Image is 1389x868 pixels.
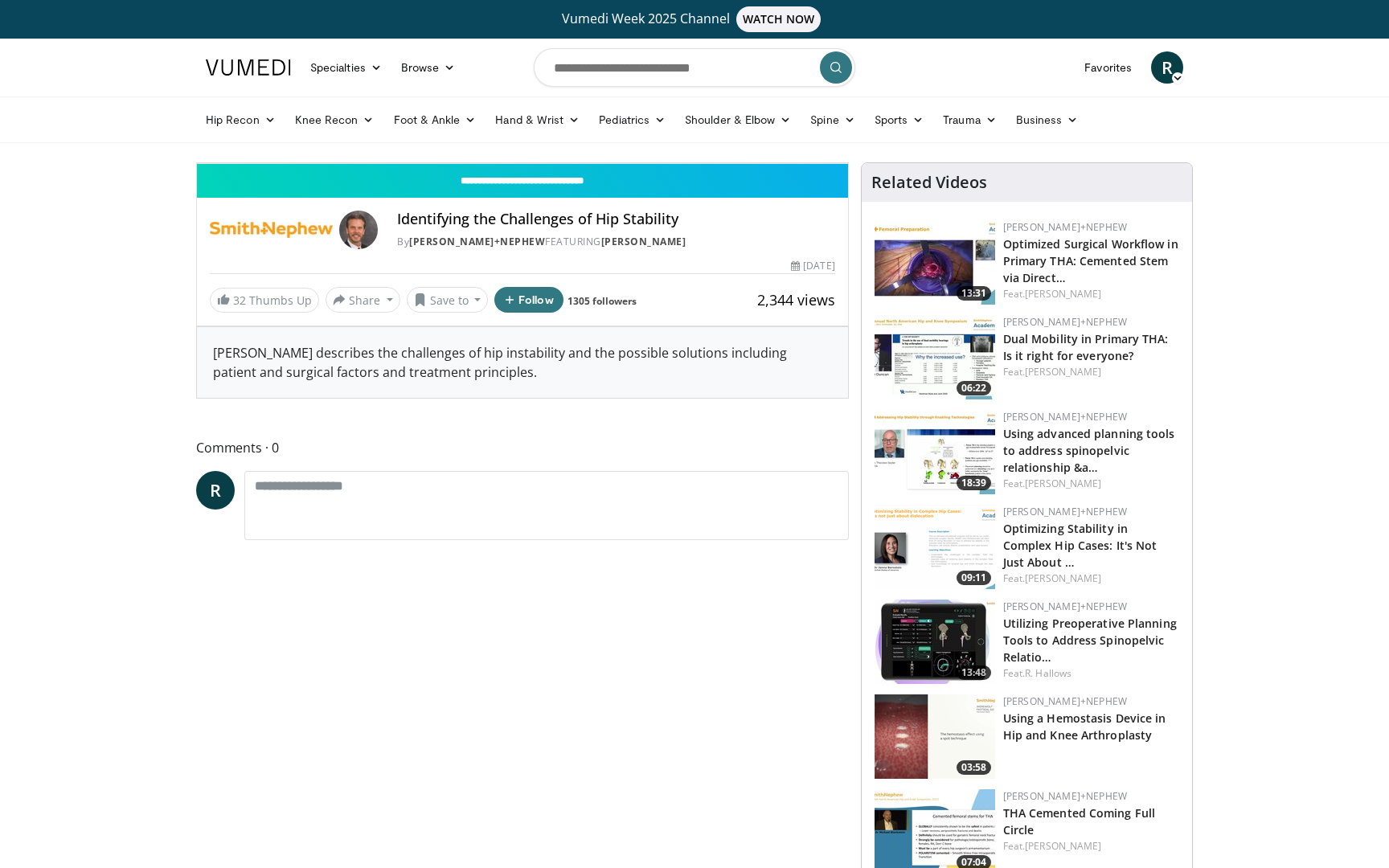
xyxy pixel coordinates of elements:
[875,410,995,494] a: 18:39
[675,104,801,136] a: Shoulder & Elbow
[871,173,987,192] h4: Related Videos
[285,104,384,136] a: Knee Recon
[197,327,848,398] div: [PERSON_NAME] describes the challenges of hip instability and the possible solutions including pa...
[736,6,822,32] span: WATCH NOW
[1003,331,1169,363] a: Dual Mobility in Primary THA: Is it right for everyone?
[1003,600,1127,613] a: [PERSON_NAME]+Nephew
[1003,521,1157,570] a: Optimizing Stability in Complex Hip Cases: It's Not Just About …
[1003,236,1178,285] a: Optimized Surgical Workflow in Primary THA: Cemented Stem via Direct…
[957,665,991,680] span: 13:48
[1003,365,1179,379] div: Feat.
[233,293,246,308] span: 32
[196,104,285,136] a: Hip Recon
[957,381,991,395] span: 06:22
[1003,571,1179,586] div: Feat.
[757,290,835,309] span: 2,344 views
[1003,287,1179,301] div: Feat.
[601,235,686,248] a: [PERSON_NAME]
[875,315,995,399] img: ca45bebe-5fc4-4b9b-9513-8f91197adb19.150x105_q85_crop-smart_upscale.jpg
[875,694,995,779] a: 03:58
[865,104,934,136] a: Sports
[875,600,995,684] a: 13:48
[875,694,995,779] img: 2b75991a-5091-4b50-a4d4-22c94cd9efa0.150x105_q85_crop-smart_upscale.jpg
[196,437,849,458] span: Comments 0
[1025,365,1101,379] a: [PERSON_NAME]
[1003,710,1166,743] a: Using a Hemostasis Device in Hip and Knee Arthroplasty
[1003,789,1127,803] a: [PERSON_NAME]+Nephew
[957,571,991,585] span: 09:11
[801,104,864,136] a: Spine
[933,104,1006,136] a: Trauma
[957,286,991,301] span: 13:31
[1003,694,1127,708] a: [PERSON_NAME]+Nephew
[339,211,378,249] img: Avatar
[397,211,834,228] h4: Identifying the Challenges of Hip Stability
[875,505,995,589] img: 2cca93f5-0e0f-48d9-bc69-7394755c39ca.png.150x105_q85_crop-smart_upscale.png
[1006,104,1088,136] a: Business
[197,163,848,164] video-js: Video Player
[957,760,991,775] span: 03:58
[1025,666,1071,680] a: R. Hallows
[957,476,991,490] span: 18:39
[791,259,834,273] div: [DATE]
[875,600,995,684] img: 9160c634-2d56-4858-af5b-dba3c2d81ed2.150x105_q85_crop-smart_upscale.jpg
[1003,805,1155,837] a: THA Cemented Coming Full Circle
[875,505,995,589] a: 09:11
[494,287,563,313] button: Follow
[1025,287,1101,301] a: [PERSON_NAME]
[1003,839,1179,854] div: Feat.
[589,104,675,136] a: Pediatrics
[1003,315,1127,329] a: [PERSON_NAME]+Nephew
[384,104,486,136] a: Foot & Ankle
[210,288,319,313] a: 32 Thumbs Up
[1003,220,1127,234] a: [PERSON_NAME]+Nephew
[407,287,489,313] button: Save to
[875,315,995,399] a: 06:22
[326,287,400,313] button: Share
[1025,477,1101,490] a: [PERSON_NAME]
[875,410,995,494] img: 781415e3-4312-4b44-b91f-90f5dce49941.150x105_q85_crop-smart_upscale.jpg
[409,235,545,248] a: [PERSON_NAME]+Nephew
[534,48,855,87] input: Search topics, interventions
[875,220,995,305] a: 13:31
[1025,839,1101,853] a: [PERSON_NAME]
[206,59,291,76] img: VuMedi Logo
[1003,477,1179,491] div: Feat.
[196,471,235,510] a: R
[1003,505,1127,518] a: [PERSON_NAME]+Nephew
[567,294,637,308] a: 1305 followers
[1025,571,1101,585] a: [PERSON_NAME]
[1003,616,1177,665] a: Utilizing Preoperative Planning Tools to Address Spinopelvic Relatio…
[391,51,465,84] a: Browse
[208,6,1181,32] a: Vumedi Week 2025 ChannelWATCH NOW
[210,211,333,249] img: Smith+Nephew
[1151,51,1183,84] a: R
[486,104,589,136] a: Hand & Wrist
[397,235,834,249] div: By FEATURING
[1075,51,1141,84] a: Favorites
[301,51,391,84] a: Specialties
[875,220,995,305] img: 0fcfa1b5-074a-41e4-bf3d-4df9b2562a6c.150x105_q85_crop-smart_upscale.jpg
[1003,410,1127,424] a: [PERSON_NAME]+Nephew
[1003,426,1175,475] a: Using advanced planning tools to address spinopelvic relationship &a…
[1003,666,1179,681] div: Feat.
